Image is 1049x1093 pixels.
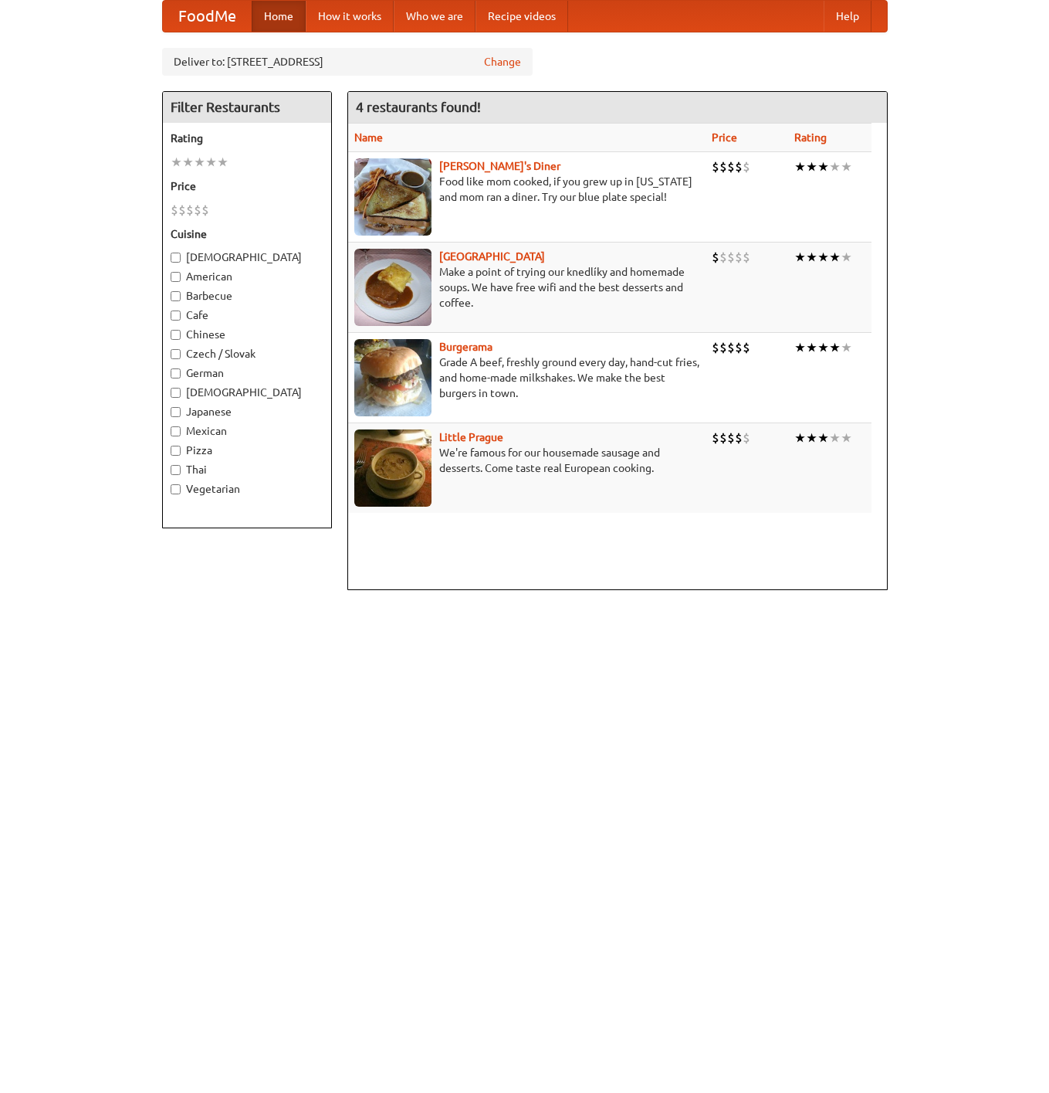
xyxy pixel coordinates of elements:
[712,131,737,144] a: Price
[735,249,743,266] li: $
[171,202,178,219] li: $
[162,48,533,76] div: Deliver to: [STREET_ADDRESS]
[163,92,331,123] h4: Filter Restaurants
[354,355,700,401] p: Grade A beef, freshly ground every day, hand-cut fries, and home-made milkshakes. We make the bes...
[719,249,727,266] li: $
[727,249,735,266] li: $
[171,269,323,284] label: American
[354,131,383,144] a: Name
[727,429,735,446] li: $
[186,202,194,219] li: $
[841,158,852,175] li: ★
[806,249,817,266] li: ★
[171,131,323,146] h5: Rating
[354,339,431,416] img: burgerama.jpg
[439,160,560,172] a: [PERSON_NAME]'s Diner
[841,429,852,446] li: ★
[354,429,431,507] img: littleprague.jpg
[354,445,700,476] p: We're famous for our housemade sausage and desserts. Come taste real European cooking.
[743,339,750,356] li: $
[171,423,323,439] label: Mexican
[727,158,735,175] li: $
[171,226,323,242] h5: Cuisine
[712,339,719,356] li: $
[252,1,306,32] a: Home
[841,339,852,356] li: ★
[794,429,806,446] li: ★
[484,54,521,70] a: Change
[171,330,181,340] input: Chinese
[841,249,852,266] li: ★
[171,327,323,342] label: Chinese
[354,158,431,236] img: sallys.jpg
[171,368,181,378] input: German
[171,288,323,304] label: Barbecue
[806,158,817,175] li: ★
[712,429,719,446] li: $
[794,339,806,356] li: ★
[806,429,817,446] li: ★
[201,202,209,219] li: $
[817,339,829,356] li: ★
[171,407,181,417] input: Japanese
[439,250,545,263] a: [GEOGRAPHIC_DATA]
[794,131,827,144] a: Rating
[171,385,323,400] label: [DEMOGRAPHIC_DATA]
[735,429,743,446] li: $
[171,311,181,321] input: Cafe
[178,202,186,219] li: $
[356,100,481,114] ng-pluralize: 4 restaurants found!
[171,446,181,456] input: Pizza
[794,158,806,175] li: ★
[824,1,871,32] a: Help
[475,1,568,32] a: Recipe videos
[171,443,323,458] label: Pizza
[171,291,181,301] input: Barbecue
[719,429,727,446] li: $
[171,465,181,475] input: Thai
[719,158,727,175] li: $
[712,249,719,266] li: $
[171,272,181,282] input: American
[171,388,181,398] input: [DEMOGRAPHIC_DATA]
[171,307,323,323] label: Cafe
[439,341,492,353] b: Burgerama
[829,158,841,175] li: ★
[829,429,841,446] li: ★
[171,484,181,494] input: Vegetarian
[171,154,182,171] li: ★
[817,249,829,266] li: ★
[171,253,181,263] input: [DEMOGRAPHIC_DATA]
[171,462,323,477] label: Thai
[829,249,841,266] li: ★
[171,481,323,497] label: Vegetarian
[217,154,228,171] li: ★
[171,349,181,359] input: Czech / Slovak
[394,1,475,32] a: Who we are
[354,249,431,326] img: czechpoint.jpg
[439,431,503,443] a: Little Prague
[171,249,323,265] label: [DEMOGRAPHIC_DATA]
[806,339,817,356] li: ★
[354,264,700,311] p: Make a point of trying our knedlíky and homemade soups. We have free wifi and the best desserts a...
[743,249,750,266] li: $
[354,174,700,205] p: Food like mom cooked, if you grew up in [US_STATE] and mom ran a diner. Try our blue plate special!
[171,404,323,419] label: Japanese
[171,178,323,194] h5: Price
[194,202,201,219] li: $
[182,154,194,171] li: ★
[743,429,750,446] li: $
[719,339,727,356] li: $
[743,158,750,175] li: $
[205,154,217,171] li: ★
[794,249,806,266] li: ★
[735,339,743,356] li: $
[171,365,323,381] label: German
[171,426,181,436] input: Mexican
[171,346,323,362] label: Czech / Slovak
[727,339,735,356] li: $
[194,154,205,171] li: ★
